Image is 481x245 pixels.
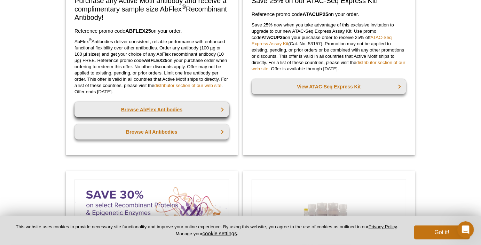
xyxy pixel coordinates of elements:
a: Browse AbFlex Antibodies [74,102,229,117]
p: This website uses cookies to provide necessary site functionality and improve your online experie... [11,224,403,237]
strong: ABFLEX25 [125,28,151,34]
h3: Reference promo code on your order. [74,27,229,35]
a: Browse All Antibodies [74,124,229,140]
strong: ATACUP25 [262,35,285,40]
p: AbFlex Antibodies deliver consistent, reliable performance with enhanced functional flexibility o... [74,39,229,95]
strong: ATACUP25 [302,11,328,17]
iframe: Intercom live chat [457,221,474,238]
strong: ABFLEX25 [144,58,167,63]
a: Privacy Policy [369,224,397,229]
button: Got it! [414,226,470,239]
a: distributor section of our web site [154,83,221,88]
h3: Reference promo code on your order. [252,10,406,18]
sup: ® [89,38,92,42]
p: Save 25% now when you take advantage of this exclusive invitation to upgrade to our new ATAC-Seq ... [252,22,406,72]
sup: ® [182,4,186,10]
a: distributor section of our web site [252,60,405,71]
button: cookie settings [203,230,237,236]
a: View ATAC-Seq Express Kit [252,79,406,94]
